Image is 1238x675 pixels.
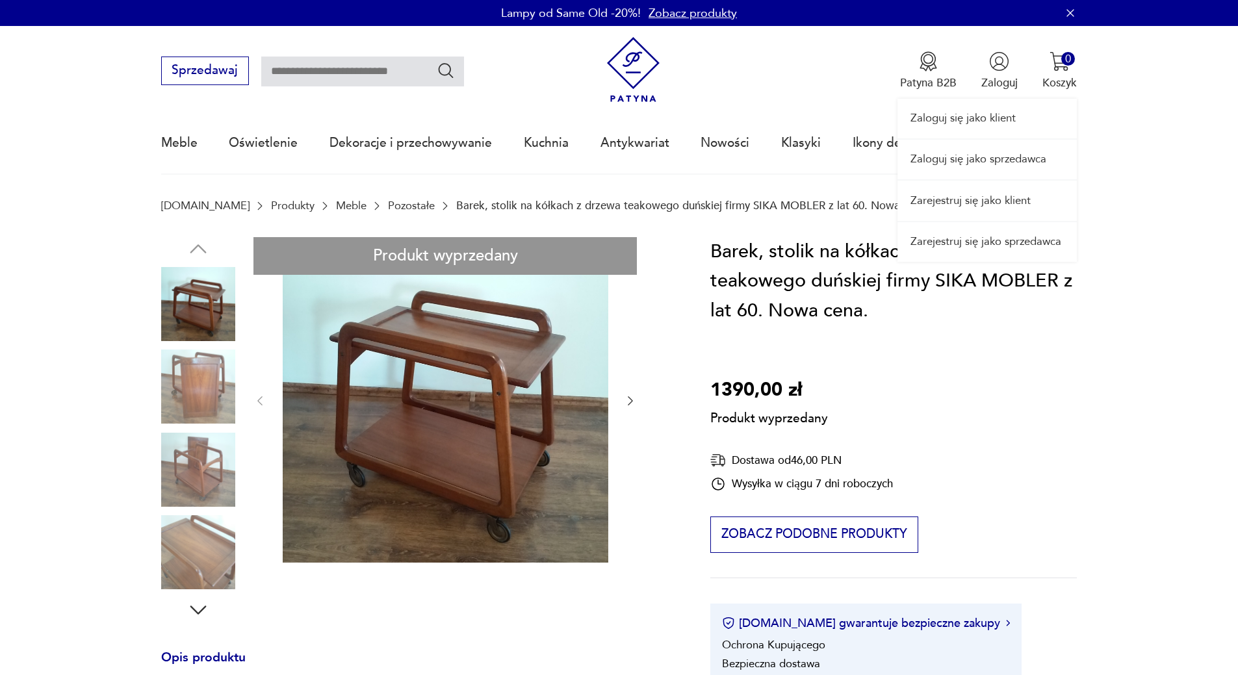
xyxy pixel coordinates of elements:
[649,5,737,21] a: Zobacz produkty
[161,57,249,85] button: Sprzedawaj
[336,199,367,212] a: Meble
[1006,620,1010,626] img: Ikona strzałki w prawo
[710,476,893,492] div: Wysyłka w ciągu 7 dni roboczych
[161,66,249,77] a: Sprzedawaj
[524,113,569,173] a: Kuchnia
[710,405,828,427] p: Produkt wyprzedany
[271,199,315,212] a: Produkty
[897,99,1077,138] a: Zaloguj się jako klient
[710,376,828,405] p: 1390,00 zł
[388,199,435,212] a: Pozostałe
[600,37,666,103] img: Patyna - sklep z meblami i dekoracjami vintage
[853,113,933,173] a: Ikony designu
[161,113,198,173] a: Meble
[722,637,825,652] li: Ochrona Kupującego
[722,615,1010,631] button: [DOMAIN_NAME] gwarantuje bezpieczne zakupy
[897,140,1077,179] a: Zaloguj się jako sprzedawca
[456,199,929,212] p: Barek, stolik na kółkach z drzewa teakowego duńskiej firmy SIKA MOBLER z lat 60. Nowa cena.
[722,656,820,671] li: Bezpieczna dostawa
[501,5,641,21] p: Lampy od Same Old -20%!
[722,617,735,630] img: Ikona certyfikatu
[710,516,918,553] button: Zobacz podobne produkty
[781,113,821,173] a: Klasyki
[437,61,456,80] button: Szukaj
[710,237,1077,326] h1: Barek, stolik na kółkach z drzewa teakowego duńskiej firmy SIKA MOBLER z lat 60. Nowa cena.
[329,113,492,173] a: Dekoracje i przechowywanie
[161,199,250,212] a: [DOMAIN_NAME]
[710,452,726,468] img: Ikona dostawy
[701,113,749,173] a: Nowości
[897,222,1077,262] a: Zarejestruj się jako sprzedawca
[897,181,1077,220] a: Zarejestruj się jako klient
[229,113,298,173] a: Oświetlenie
[600,113,669,173] a: Antykwariat
[710,452,893,468] div: Dostawa od 46,00 PLN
